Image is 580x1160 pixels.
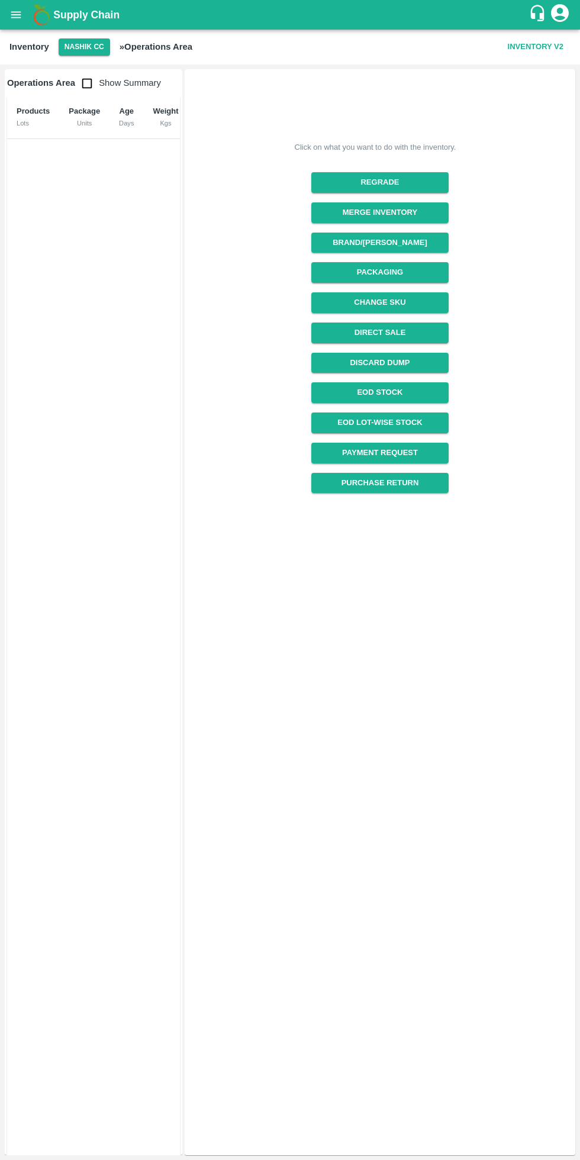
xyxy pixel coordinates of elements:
[120,107,134,115] b: Age
[53,7,529,23] a: Supply Chain
[311,172,448,193] button: Regrade
[69,107,100,115] b: Package
[529,4,549,25] div: customer-support
[30,3,53,27] img: logo
[17,107,50,115] b: Products
[9,42,49,51] b: Inventory
[311,233,448,253] button: Brand/[PERSON_NAME]
[2,1,30,28] button: open drawer
[59,38,110,56] button: Select DC
[295,141,456,153] div: Click on what you want to do with the inventory.
[311,413,448,433] a: EOD Lot-wise Stock
[119,118,134,128] div: Days
[311,473,448,494] button: Purchase Return
[69,118,100,128] div: Units
[311,202,448,223] button: Merge Inventory
[7,78,75,88] b: Operations Area
[311,292,448,313] button: Change SKU
[549,2,571,27] div: account of current user
[311,262,448,283] button: Packaging
[311,323,448,343] button: Direct Sale
[311,443,448,463] a: Payment Request
[311,382,448,403] a: EOD Stock
[17,118,50,128] div: Lots
[153,118,178,128] div: Kgs
[53,9,120,21] b: Supply Chain
[153,107,178,115] b: Weight
[120,42,192,51] b: » Operations Area
[503,37,568,57] button: Inventory V2
[75,78,161,88] span: Show Summary
[311,353,448,373] button: Discard Dump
